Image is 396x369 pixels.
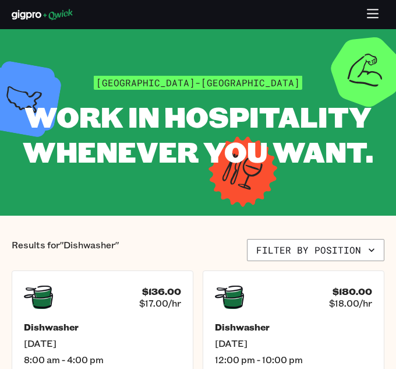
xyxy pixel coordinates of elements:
[23,97,373,170] span: WORK IN HOSPITALITY WHENEVER YOU WANT.
[139,297,181,309] span: $17.00/hr
[24,338,181,349] span: [DATE]
[215,321,372,333] h5: Dishwasher
[215,354,372,366] span: 12:00 pm - 10:00 pm
[24,321,181,333] h5: Dishwasher
[247,239,384,261] button: Filter by position
[94,75,302,90] span: [GEOGRAPHIC_DATA]-[GEOGRAPHIC_DATA]
[12,239,119,261] p: Results for "Dishwasher"
[215,338,372,349] span: [DATE]
[333,286,372,297] h4: $180.00
[329,297,372,309] span: $18.00/hr
[24,354,181,366] span: 8:00 am - 4:00 pm
[142,286,181,297] h4: $136.00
